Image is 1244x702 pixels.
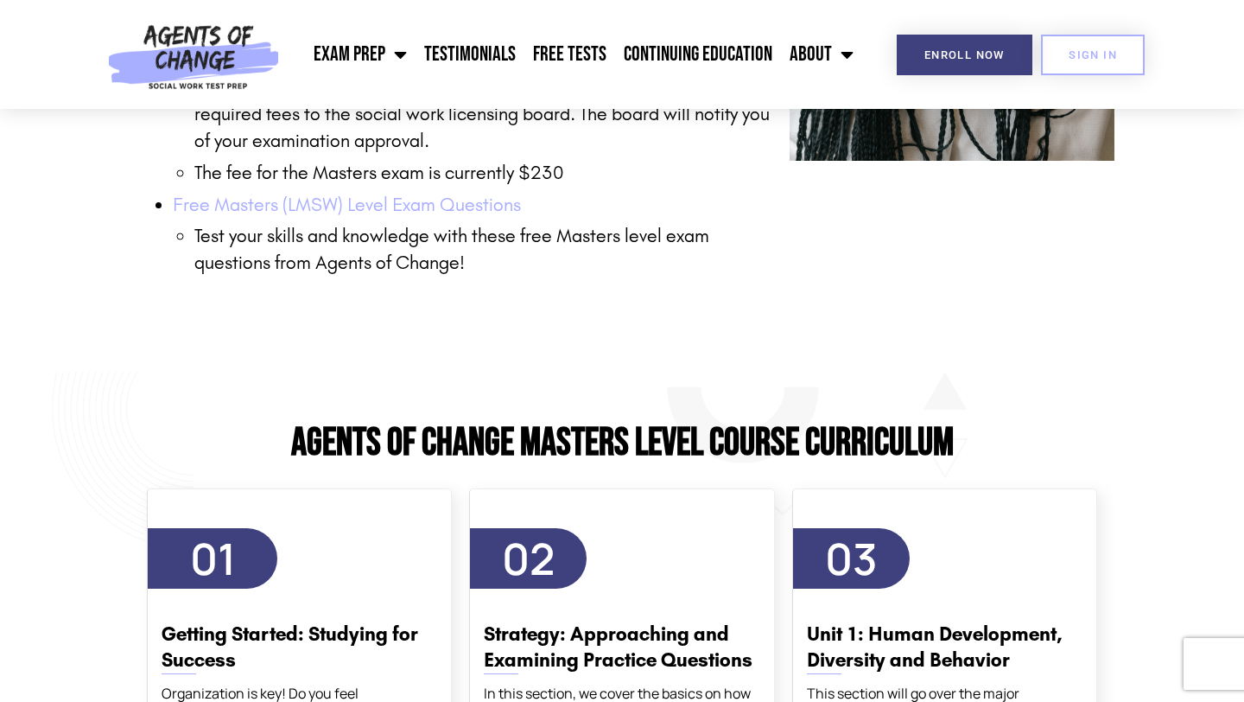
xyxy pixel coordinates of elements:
li: The fee for the Masters exam is currently $230 [194,160,790,187]
span: 01 [190,529,236,588]
a: Free Tests [524,33,615,76]
h3: Getting Started: Studying for Success [162,622,437,673]
h3: Unit 1: Human Development, Diversity and Behavior [807,622,1082,673]
nav: Menu [288,33,863,76]
h2: Agents of Change Masters Level Course Curriculum [138,424,1106,463]
a: About [781,33,862,76]
li: Test your skills and knowledge with these free Masters level exam questions from Agents of Change! [194,223,790,277]
span: 03 [825,529,878,588]
a: Enroll Now [897,35,1032,75]
a: Continuing Education [615,33,781,76]
span: 02 [502,529,555,588]
a: Testimonials [416,33,524,76]
span: SIGN IN [1069,49,1117,61]
a: SIGN IN [1041,35,1145,75]
h3: Strategy: Approaching and Examining Practice Questions [484,622,759,673]
a: Exam Prep [305,33,416,76]
a: Free Masters (LMSW) Level Exam Questions [173,194,521,216]
span: Enroll Now [924,49,1005,61]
